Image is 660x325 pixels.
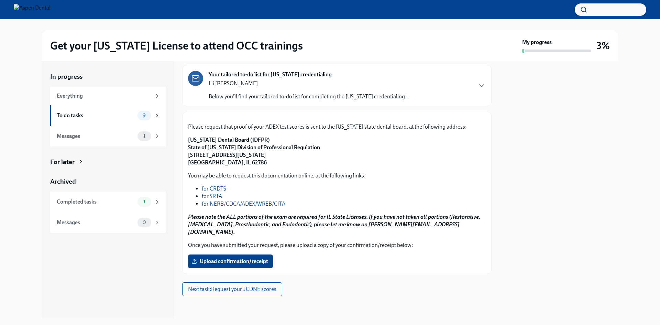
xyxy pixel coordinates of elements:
a: for SRTA [202,193,222,199]
div: Completed tasks [57,198,135,206]
strong: [US_STATE] Dental Board (IDFPR) State of [US_STATE] Division of Professional Regulation [STREET_A... [188,137,320,166]
a: Archived [50,177,166,186]
a: Completed tasks1 [50,192,166,212]
div: Everything [57,92,151,100]
label: Upload confirmation/receipt [188,254,273,268]
strong: My progress [522,39,552,46]
span: Upload confirmation/receipt [193,258,268,265]
h3: 3% [596,40,610,52]
a: for NERB/CDCA/ADEX/WREB/CITA [202,201,285,207]
span: 0 [139,220,150,225]
a: Everything [50,87,166,105]
div: To do tasks [57,112,135,119]
button: Next task:Request your JCDNE scores [182,282,282,296]
div: Messages [57,219,135,226]
strong: Your tailored to-do list for [US_STATE] credentialing [209,71,332,78]
p: Please request that proof of your ADEX test scores is sent to the [US_STATE] state dental board, ... [188,123,486,131]
strong: Please note the ALL portions of the exam are required for IL State Licenses. If you have not take... [188,214,480,235]
div: For later [50,158,75,166]
a: for CRDTS [202,185,226,192]
a: In progress [50,72,166,81]
span: 1 [139,133,150,139]
span: 9 [139,113,150,118]
span: 1 [139,199,150,204]
a: Messages1 [50,126,166,147]
span: Next task : Request your JCDNE scores [188,286,276,293]
a: To do tasks9 [50,105,166,126]
img: Aspen Dental [14,4,51,15]
a: Messages0 [50,212,166,233]
h2: Get your [US_STATE] License to attend OCC trainings [50,39,303,53]
p: Hi [PERSON_NAME] [209,80,409,87]
a: For later [50,158,166,166]
p: Once you have submitted your request, please upload a copy of your confirmation/receipt below: [188,241,486,249]
p: You may be able to request this documentation online, at the following links: [188,172,486,180]
p: Below you'll find your tailored to-do list for completing the [US_STATE] credentialing... [209,93,409,100]
div: Messages [57,132,135,140]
